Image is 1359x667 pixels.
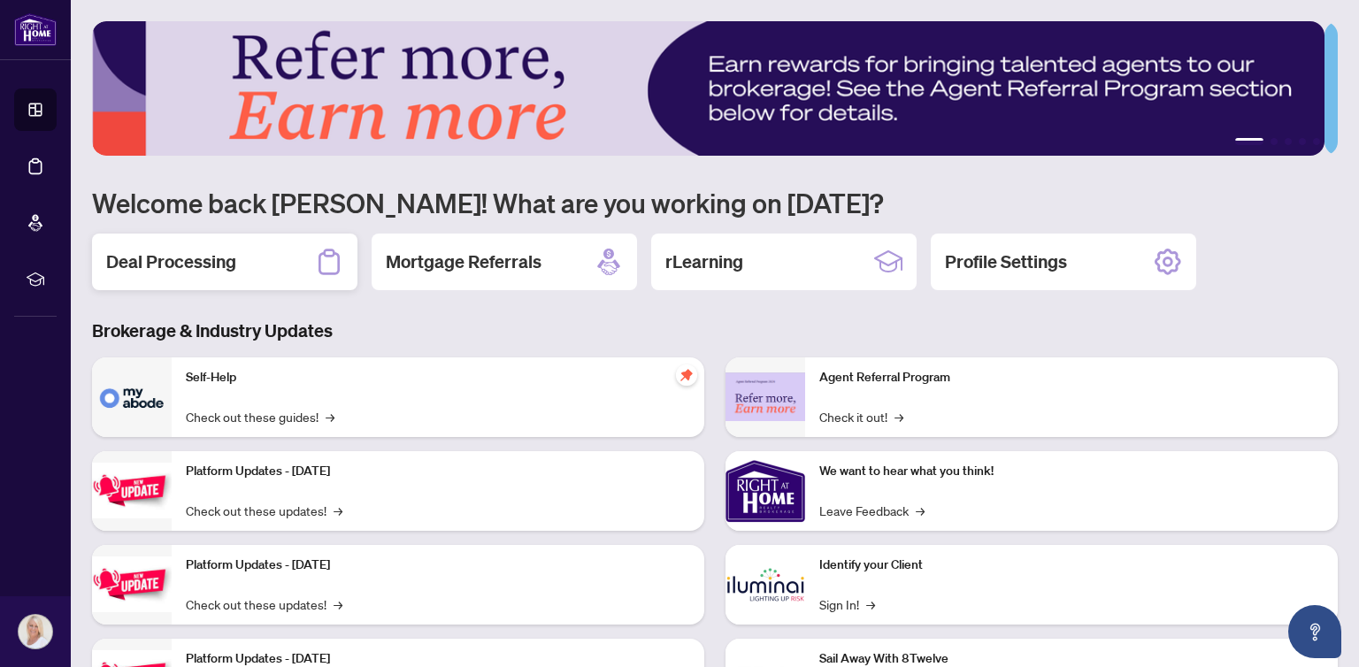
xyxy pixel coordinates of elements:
img: Profile Icon [19,615,52,648]
a: Leave Feedback→ [819,501,925,520]
span: → [334,594,342,614]
button: 5 [1313,138,1320,145]
span: → [326,407,334,426]
a: Check out these updates!→ [186,501,342,520]
img: Platform Updates - July 8, 2025 [92,556,172,612]
span: → [866,594,875,614]
img: Slide 0 [92,21,1324,156]
span: → [334,501,342,520]
a: Check out these updates!→ [186,594,342,614]
img: Platform Updates - July 21, 2025 [92,463,172,518]
p: Platform Updates - [DATE] [186,462,690,481]
img: Self-Help [92,357,172,437]
h3: Brokerage & Industry Updates [92,318,1338,343]
p: Platform Updates - [DATE] [186,556,690,575]
img: Agent Referral Program [726,372,805,421]
p: Identify your Client [819,556,1324,575]
span: → [916,501,925,520]
h2: Profile Settings [945,249,1067,274]
img: We want to hear what you think! [726,451,805,531]
img: logo [14,13,57,46]
a: Sign In!→ [819,594,875,614]
button: 3 [1285,138,1292,145]
button: 4 [1299,138,1306,145]
h1: Welcome back [PERSON_NAME]! What are you working on [DATE]? [92,186,1338,219]
h2: rLearning [665,249,743,274]
p: Agent Referral Program [819,368,1324,387]
h2: Mortgage Referrals [386,249,541,274]
span: pushpin [676,364,697,386]
button: Open asap [1288,605,1341,658]
button: 2 [1271,138,1278,145]
button: 1 [1235,138,1263,145]
a: Check it out!→ [819,407,903,426]
a: Check out these guides!→ [186,407,334,426]
p: We want to hear what you think! [819,462,1324,481]
p: Self-Help [186,368,690,387]
img: Identify your Client [726,545,805,625]
span: → [894,407,903,426]
h2: Deal Processing [106,249,236,274]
